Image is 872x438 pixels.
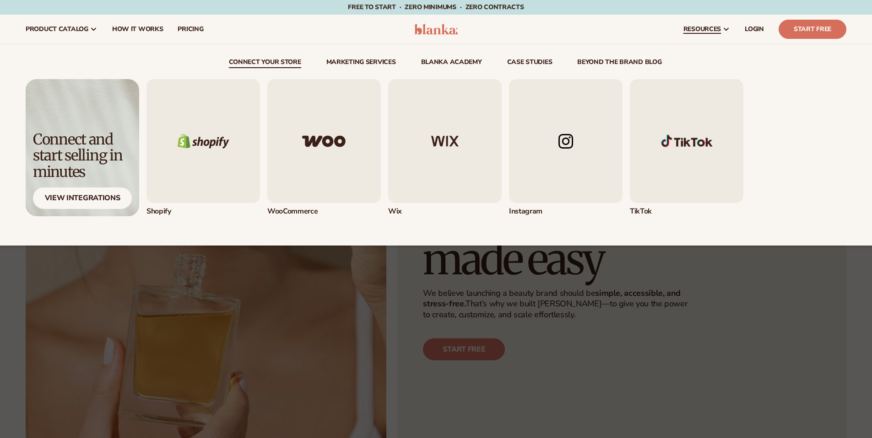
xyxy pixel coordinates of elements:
a: resources [676,15,737,44]
a: LOGIN [737,15,771,44]
div: TikTok [630,207,743,216]
span: product catalog [26,26,88,33]
a: pricing [170,15,211,44]
img: Light background with shadow. [26,79,139,216]
a: Blanka Academy [421,59,482,68]
div: WooCommerce [267,207,381,216]
div: Wix [388,207,502,216]
a: connect your store [229,59,301,68]
span: pricing [178,26,203,33]
div: View Integrations [33,187,132,209]
img: Woo commerce logo. [267,79,381,203]
a: product catalog [18,15,105,44]
a: How It Works [105,15,171,44]
div: Instagram [509,207,623,216]
img: Wix logo. [388,79,502,203]
img: Instagram logo. [509,79,623,203]
a: Shopify logo. Shopify [146,79,260,216]
a: Wix logo. Wix [388,79,502,216]
div: 5 / 5 [630,79,743,216]
div: Shopify [146,207,260,216]
img: logo [414,24,458,35]
img: Shopify Image 1 [630,79,743,203]
div: 4 / 5 [509,79,623,216]
a: Marketing services [326,59,396,68]
a: Instagram logo. Instagram [509,79,623,216]
div: 1 / 5 [146,79,260,216]
div: 3 / 5 [388,79,502,216]
div: 2 / 5 [267,79,381,216]
img: Shopify logo. [146,79,260,203]
a: beyond the brand blog [577,59,661,68]
span: Free to start · ZERO minimums · ZERO contracts [348,3,524,11]
a: Woo commerce logo. WooCommerce [267,79,381,216]
span: resources [683,26,721,33]
div: Connect and start selling in minutes [33,132,132,180]
a: Start Free [779,20,846,39]
a: case studies [507,59,552,68]
a: Shopify Image 1 TikTok [630,79,743,216]
a: Light background with shadow. Connect and start selling in minutes View Integrations [26,79,139,216]
span: LOGIN [745,26,764,33]
span: How It Works [112,26,163,33]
